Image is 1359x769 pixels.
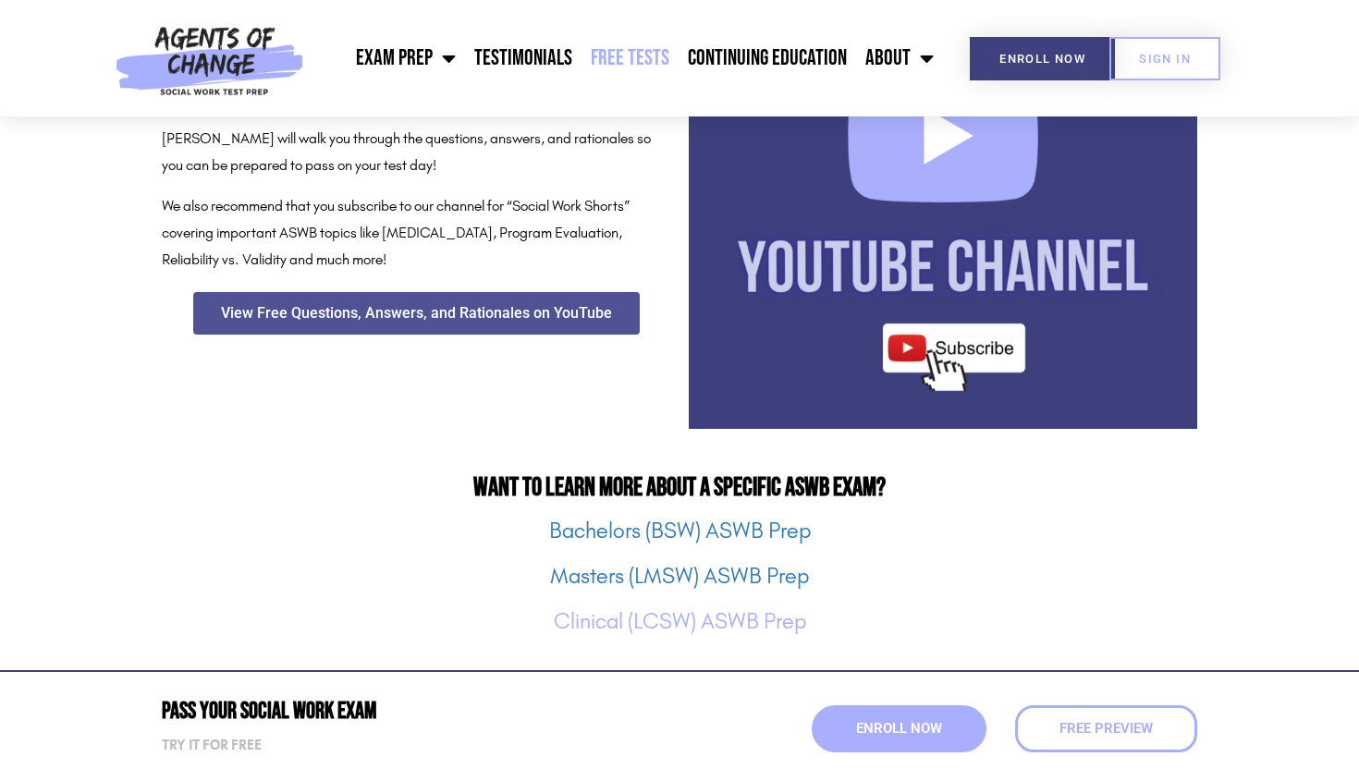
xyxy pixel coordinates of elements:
[162,126,670,179] p: [PERSON_NAME] will walk you through the questions, answers, and rationales so you can be prepared...
[812,705,986,752] a: Enroll Now
[465,35,582,81] a: Testimonials
[162,700,670,723] h2: Pass Your Social Work Exam
[679,35,856,81] a: Continuing Education
[347,35,465,81] a: Exam Prep
[193,292,640,335] a: View Free Questions, Answers, and Rationales on YouTube
[582,35,679,81] a: Free Tests
[1109,37,1220,80] a: SIGN IN
[549,518,811,543] a: Bachelors (BSW) ASWB Prep
[856,35,943,81] a: About
[162,193,670,273] p: We also recommend that you subscribe to our channel for “Social Work Shorts” covering important A...
[970,37,1115,80] a: Enroll Now
[1015,705,1197,752] a: Free Preview
[999,53,1085,65] span: Enroll Now
[162,737,262,753] strong: Try it for free
[312,35,943,81] nav: Menu
[554,608,806,634] a: Clinical (LCSW) ASWB Prep
[1059,722,1153,736] span: Free Preview
[1139,53,1191,65] span: SIGN IN
[221,306,612,321] span: View Free Questions, Answers, and Rationales on YouTube
[162,475,1197,501] h2: Want to Learn More About a Specific ASWB Exam?
[550,563,809,589] a: Masters (LMSW) ASWB Prep
[856,722,942,736] span: Enroll Now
